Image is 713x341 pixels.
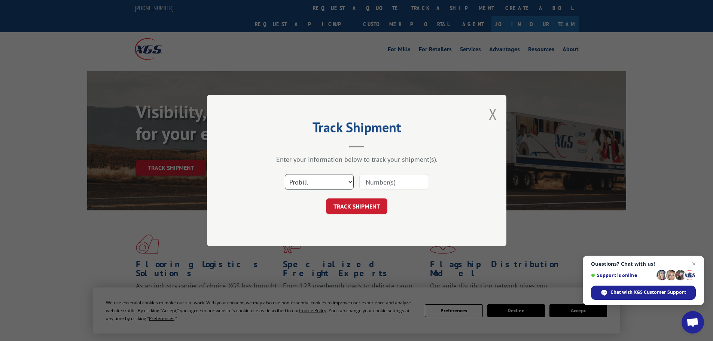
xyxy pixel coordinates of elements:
[326,198,387,214] button: TRACK SHIPMENT
[244,122,469,136] h2: Track Shipment
[591,261,696,267] span: Questions? Chat with us!
[610,289,686,296] span: Chat with XGS Customer Support
[591,286,696,300] span: Chat with XGS Customer Support
[682,311,704,334] a: Open chat
[359,174,428,190] input: Number(s)
[489,104,497,124] button: Close modal
[244,155,469,164] div: Enter your information below to track your shipment(s).
[591,273,654,278] span: Support is online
